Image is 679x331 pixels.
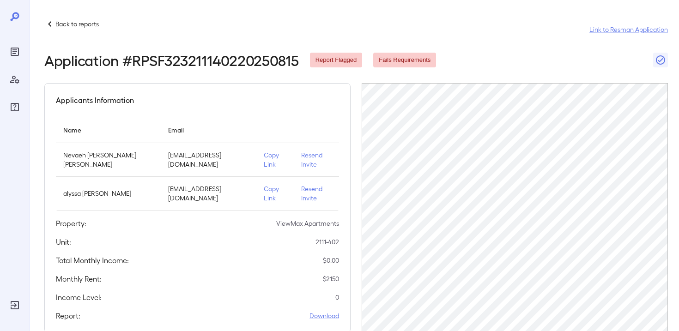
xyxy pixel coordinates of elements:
h5: Report: [56,310,80,321]
th: Email [161,117,256,143]
button: Close Report [653,53,668,67]
span: Report Flagged [310,56,363,65]
h5: Total Monthly Income: [56,255,129,266]
p: Nevaeh [PERSON_NAME] [PERSON_NAME] [63,150,153,169]
p: 0 [335,293,339,302]
div: Reports [7,44,22,59]
p: [EMAIL_ADDRESS][DOMAIN_NAME] [168,184,249,203]
h5: Property: [56,218,86,229]
p: Copy Link [264,150,286,169]
p: $ 2150 [323,274,339,283]
p: alyssa [PERSON_NAME] [63,189,153,198]
h5: Monthly Rent: [56,273,102,284]
p: $ 0.00 [323,256,339,265]
a: Link to Resman Application [589,25,668,34]
p: 2111-402 [315,237,339,247]
div: Log Out [7,298,22,313]
p: ViewMax Apartments [276,219,339,228]
p: [EMAIL_ADDRESS][DOMAIN_NAME] [168,150,249,169]
table: simple table [56,117,339,211]
h5: Applicants Information [56,95,134,106]
div: FAQ [7,100,22,114]
span: Fails Requirements [373,56,436,65]
h5: Income Level: [56,292,102,303]
a: Download [309,311,339,320]
p: Copy Link [264,184,286,203]
div: Manage Users [7,72,22,87]
p: Resend Invite [301,150,332,169]
h2: Application # RPSF323211140220250815 [44,52,299,68]
p: Back to reports [55,19,99,29]
th: Name [56,117,161,143]
p: Resend Invite [301,184,332,203]
h5: Unit: [56,236,71,247]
